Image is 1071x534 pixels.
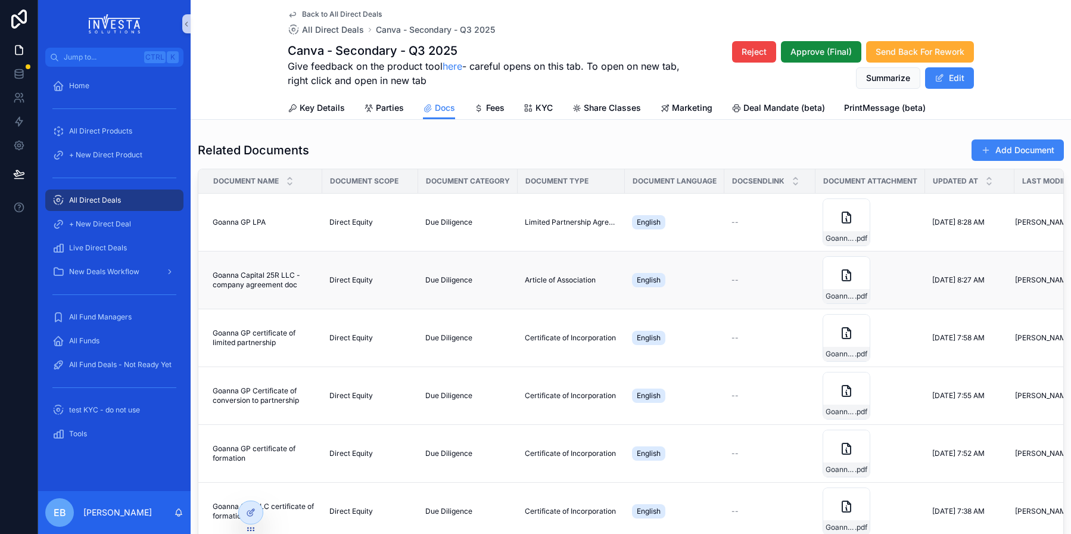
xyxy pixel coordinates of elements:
[288,42,690,59] h1: Canva - Secondary - Q3 2025
[637,391,661,401] span: English
[584,102,641,114] span: Share Classes
[525,507,618,516] a: Certificate of Incorporation
[932,507,985,516] span: [DATE] 7:38 AM
[213,176,279,186] span: Document Name
[731,391,739,401] span: --
[637,507,661,516] span: English
[823,430,918,477] a: Goanna-Capital-GP-V-LLC---certificate-of-formation-(250123).pdf
[45,75,183,97] a: Home
[632,271,717,290] a: English
[731,275,808,285] a: --
[69,267,139,277] span: New Deals Workflow
[329,275,373,285] span: Direct Equity
[69,312,132,322] span: All Fund Managers
[83,507,152,519] p: [PERSON_NAME]
[288,97,345,121] a: Key Details
[329,391,411,401] a: Direct Equity
[69,429,87,439] span: Tools
[69,405,140,415] span: test KYC - do not use
[866,72,910,84] span: Summarize
[932,275,1007,285] a: [DATE] 8:27 AM
[844,97,926,121] a: PrintMessage (beta)
[743,102,825,114] span: Deal Mandate (beta)
[376,102,404,114] span: Parties
[731,507,739,516] span: --
[435,102,455,114] span: Docs
[213,386,315,405] span: Goanna GP Certificate of conversion to partnership
[660,97,712,121] a: Marketing
[64,52,139,62] span: Jump to...
[855,349,867,359] span: .pdf
[826,465,855,474] span: Goanna-Capital-GP-V-LLC---certificate-of-formation-(250123)
[300,102,345,114] span: Key Details
[213,502,315,521] span: Goanna 25R LLC certificate of formation
[426,176,510,186] span: Document Category
[731,275,739,285] span: --
[144,51,166,63] span: Ctrl
[45,306,183,328] a: All Fund Managers
[329,449,373,458] span: Direct Equity
[425,275,510,285] a: Due Diligence
[425,507,510,516] a: Due Diligence
[632,386,717,405] a: English
[932,218,985,227] span: [DATE] 8:28 AM
[823,256,918,304] a: Goanna-Capital-25R-LLC---AR-LLC-agreement-(250608)-1.pdf
[823,314,918,362] a: Goanna-Capital-GP-V-LP---certificate-of-limited-partnership-(250530).pdf
[329,449,411,458] a: Direct Equity
[69,360,172,370] span: All Fund Deals - Not Ready Yet
[329,218,373,227] span: Direct Equity
[855,523,867,532] span: .pdf
[425,333,510,343] a: Due Diligence
[89,14,141,33] img: App logo
[855,407,867,417] span: .pdf
[781,41,861,63] button: Approve (Final)
[525,333,616,343] span: Certificate of Incorporation
[932,333,985,343] span: [DATE] 7:58 AM
[637,449,661,458] span: English
[637,218,661,227] span: English
[855,234,867,243] span: .pdf
[425,275,472,285] span: Due Diligence
[69,81,89,91] span: Home
[732,176,784,186] span: DocSendLink
[925,67,974,89] button: Edit
[932,449,985,458] span: [DATE] 7:52 AM
[213,218,315,227] a: Goanna GP LPA
[731,507,808,516] a: --
[525,449,618,458] a: Certificate of Incorporation
[329,333,411,343] a: Direct Equity
[69,219,131,229] span: + New Direct Deal
[69,243,127,253] span: Live Direct Deals
[45,144,183,166] a: + New Direct Product
[932,275,985,285] span: [DATE] 8:27 AM
[525,391,616,401] span: Certificate of Incorporation
[826,407,855,417] span: Goanna-Capital-GP-V-LP---certificate-of-conversion-(250530)
[288,10,382,19] a: Back to All Direct Deals
[632,502,717,521] a: English
[425,391,510,401] a: Due Diligence
[329,507,411,516] a: Direct Equity
[45,120,183,142] a: All Direct Products
[632,444,717,463] a: English
[731,449,739,458] span: --
[213,444,315,463] a: Goanna GP certificate of formation
[823,176,917,186] span: Document Attachment
[826,234,855,243] span: Goanna-Global-Tech-Leaders-LP---AR-LPA-(250307)-1
[524,97,553,121] a: KYC
[213,271,315,290] span: Goanna Capital 25R LLC - company agreement doc
[168,52,178,62] span: K
[932,507,1007,516] a: [DATE] 7:38 AM
[54,505,66,520] span: EB
[855,465,867,474] span: .pdf
[632,213,717,232] a: English
[45,48,183,67] button: Jump to...CtrlK
[425,449,510,458] a: Due Diligence
[198,142,309,159] h1: Related Documents
[525,218,618,227] a: Limited Partnership Agreement
[423,97,455,120] a: Docs
[45,330,183,352] a: All Funds
[329,218,411,227] a: Direct Equity
[329,333,373,343] span: Direct Equity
